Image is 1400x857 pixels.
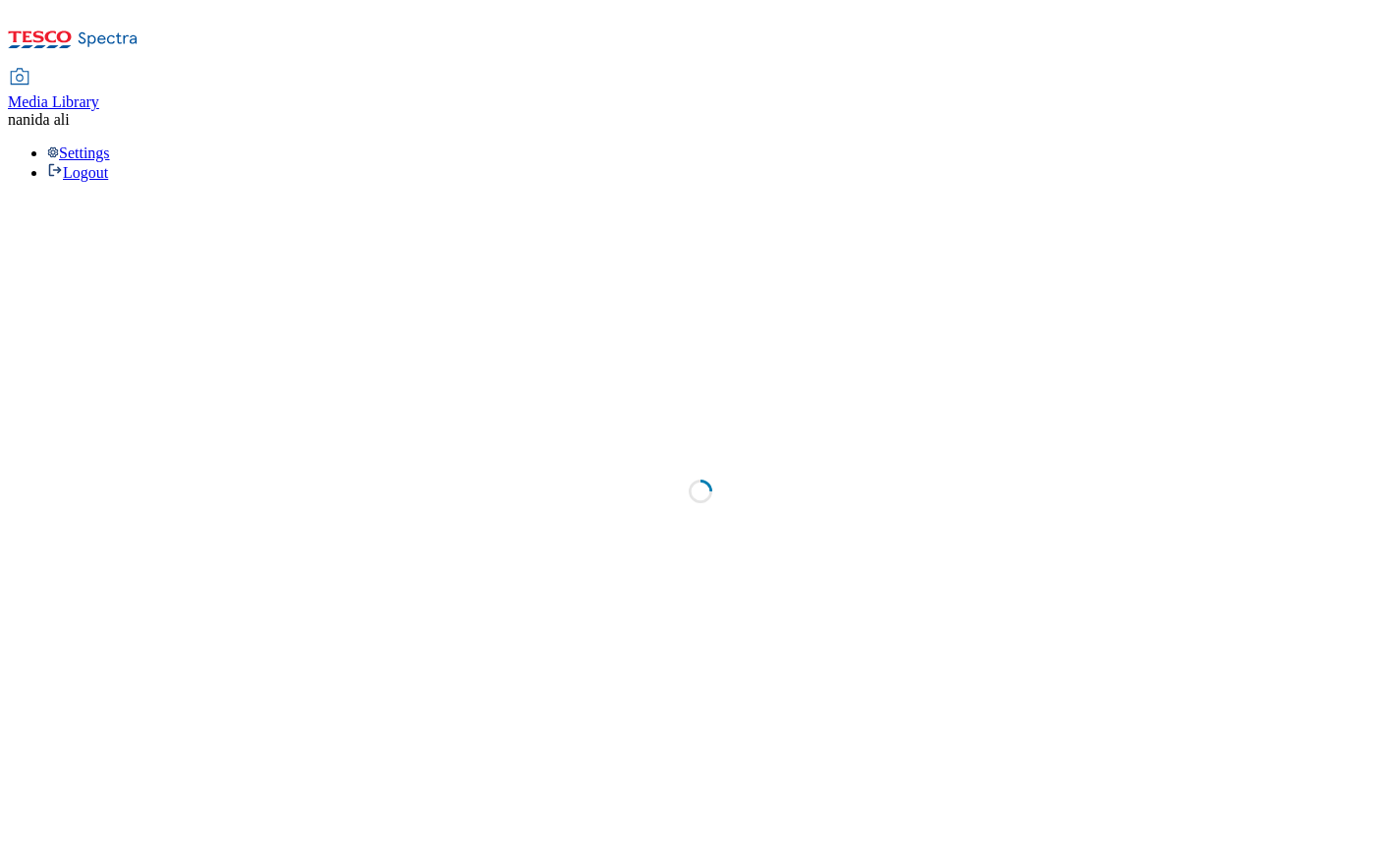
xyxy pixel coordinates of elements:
a: Media Library [8,70,99,111]
span: nida ali [23,111,70,128]
span: na [8,111,23,128]
a: Logout [47,164,108,181]
span: Media Library [8,93,99,110]
a: Settings [47,144,110,161]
